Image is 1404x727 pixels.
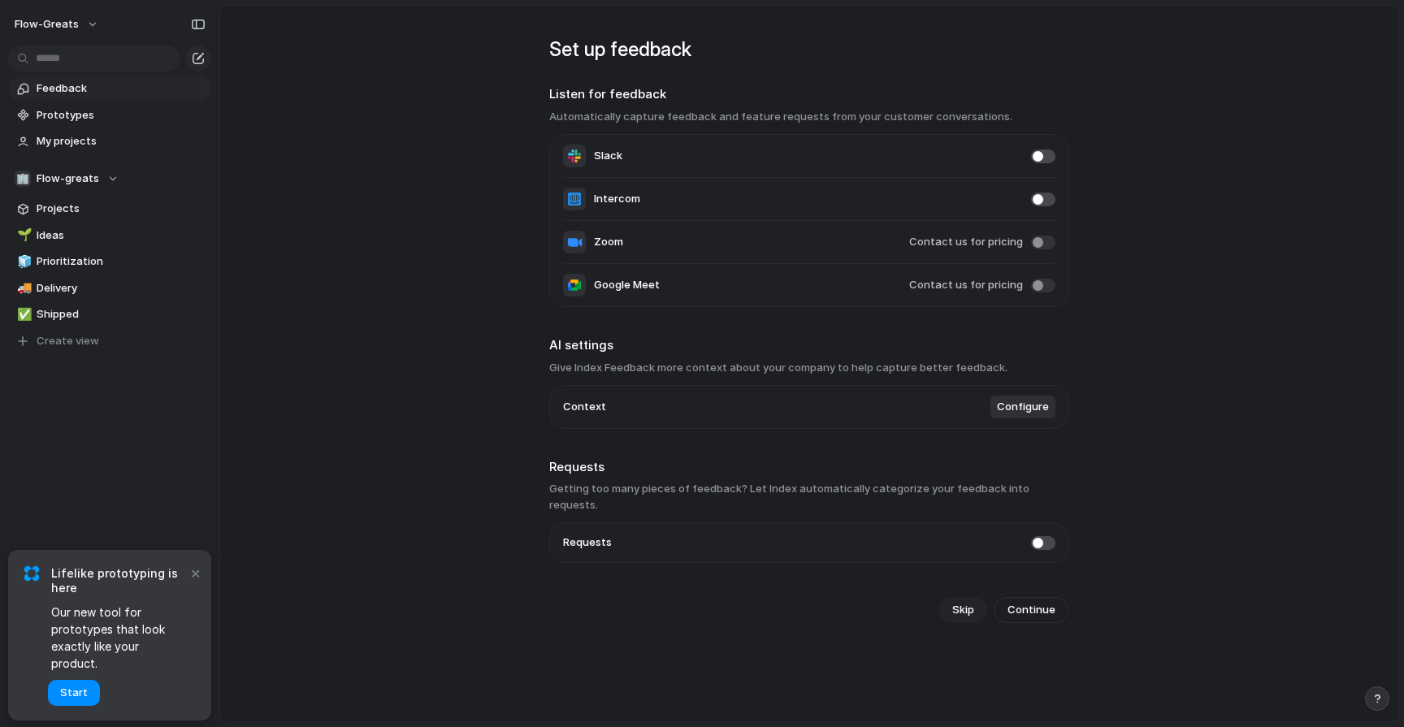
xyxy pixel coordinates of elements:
a: My projects [8,129,211,154]
span: flow-greats [15,16,79,32]
span: My projects [37,133,206,149]
span: Slack [594,148,622,164]
button: 🏢Flow-greats [8,167,211,191]
span: Zoom [594,234,623,250]
span: Shipped [37,306,206,322]
h1: Set up feedback [549,35,1069,64]
a: ✅Shipped [8,302,211,327]
h2: Listen for feedback [549,85,1069,104]
span: Continue [1007,602,1055,618]
span: Configure [997,399,1049,415]
button: Start [48,680,100,706]
span: Requests [563,534,612,551]
button: ✅ [15,306,31,322]
span: Start [60,685,88,701]
span: Intercom [594,191,640,207]
h3: Give Index Feedback more context about your company to help capture better feedback. [549,360,1069,376]
a: 🧊Prioritization [8,249,211,274]
button: 🧊 [15,253,31,270]
span: Ideas [37,227,206,244]
button: 🚚 [15,280,31,296]
span: Create view [37,333,99,349]
span: Delivery [37,280,206,296]
span: Contact us for pricing [909,234,1023,250]
span: Prioritization [37,253,206,270]
button: Skip [939,597,987,623]
span: Projects [37,201,206,217]
a: Prototypes [8,103,211,128]
button: Dismiss [185,563,205,582]
span: Flow-greats [37,171,99,187]
a: 🚚Delivery [8,276,211,301]
button: 🌱 [15,227,31,244]
button: Create view [8,329,211,353]
span: Feedback [37,80,206,97]
span: Our new tool for prototypes that look exactly like your product. [51,604,187,672]
h2: AI settings [549,336,1069,355]
h2: Requests [549,458,1069,477]
button: flow-greats [7,11,107,37]
span: Context [563,399,606,415]
span: Prototypes [37,107,206,123]
div: ✅ [17,305,28,324]
a: Feedback [8,76,211,101]
span: Lifelike prototyping is here [51,566,187,595]
button: Configure [990,396,1055,418]
h3: Automatically capture feedback and feature requests from your customer conversations. [549,109,1069,125]
div: 🏢 [15,171,31,187]
span: Skip [952,602,974,618]
a: 🌱Ideas [8,223,211,248]
a: Projects [8,197,211,221]
span: Contact us for pricing [909,277,1023,293]
button: Continue [994,597,1069,623]
div: 🌱 [17,226,28,244]
span: Google Meet [594,277,660,293]
h3: Getting too many pieces of feedback? Let Index automatically categorize your feedback into requests. [549,481,1069,513]
div: 🚚 [17,279,28,297]
div: 🧊 [17,253,28,271]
